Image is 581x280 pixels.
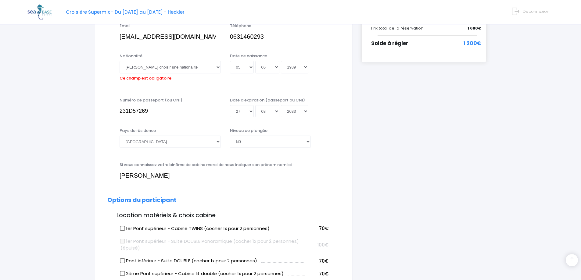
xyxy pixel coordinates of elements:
[120,238,306,252] label: 1er Pont supérieur - Suite DOUBLE Panoramique (cocher 1x pour 2 personnes) (épuisé)
[230,23,251,29] label: Téléphone
[317,242,328,248] span: 100€
[107,197,340,204] h2: Options du participant
[230,128,267,134] label: Niveau de plongée
[230,97,305,103] label: Date d'expiration (passeport ou CNI)
[120,239,125,243] input: 1er Pont supérieur - Suite DOUBLE Panoramique (cocher 1x pour 2 personnes) (épuisé)
[107,212,340,219] h3: Location matériels & choix cabine
[319,225,328,232] span: 70€
[120,162,293,168] label: Si vous connaissez votre binôme de cabine merci de nous indiquer son prénom nom ici :
[120,97,182,103] label: Numéro de passeport (ou CNI)
[120,258,125,263] input: Pont inférieur - Suite DOUBLE (cocher 1x pour 2 personnes)
[523,9,549,14] span: Déconnexion
[120,270,284,277] label: 2ème Pont supérieur - Cabine lit double (cocher 1x pour 2 personnes)
[120,271,125,276] input: 2ème Pont supérieur - Cabine lit double (cocher 1x pour 2 personnes)
[230,53,267,59] label: Date de naissance
[464,40,481,48] span: 1 200€
[120,257,257,264] label: Pont inférieur - Suite DOUBLE (cocher 1x pour 2 personnes)
[319,258,328,264] span: 70€
[468,25,481,31] span: 1 680€
[120,225,270,232] label: 1er Pont supérieur - Cabine TWINS (cocher 1x pour 2 personnes)
[371,25,423,31] span: Prix total de la réservation
[120,128,156,134] label: Pays de résidence
[319,271,328,277] span: 70€
[120,73,172,81] label: Ce champ est obligatoire.
[120,53,142,59] label: Nationalité
[66,9,185,15] span: Croisière Supermix - Du [DATE] au [DATE] - Heckler
[371,40,408,47] span: Solde à régler
[120,226,125,231] input: 1er Pont supérieur - Cabine TWINS (cocher 1x pour 2 personnes)
[120,23,131,29] label: Email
